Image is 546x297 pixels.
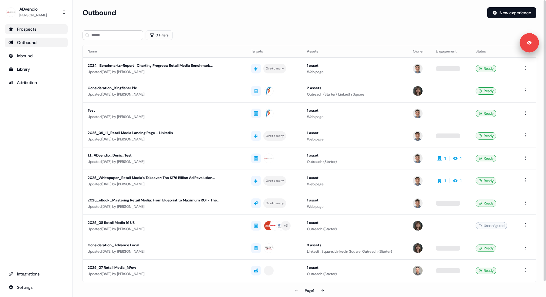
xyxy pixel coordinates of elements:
div: 1 asset [307,175,403,181]
th: Assets [302,45,408,57]
div: Outreach (Starter) [307,226,403,232]
div: 2025_07 Retail Media_1:Few [88,265,224,271]
div: 1 asset [307,107,403,113]
div: Integrations [8,271,64,277]
div: 1:1_ADvendio_Denis_Test [88,152,224,158]
div: 3 assets [307,242,403,248]
div: Outreach (Starter), LinkedIn Square [307,91,403,97]
img: Michaela [413,86,423,96]
button: ADvendio[PERSON_NAME] [5,5,68,19]
button: New experience [487,7,536,18]
div: Web page [307,69,403,75]
div: 1 asset [307,152,403,158]
a: Go to integrations [5,282,68,292]
button: 0 Filters [146,30,173,40]
div: Consideration_Kingfisher Plc [88,85,224,91]
a: Go to integrations [5,269,68,279]
div: Test [88,107,224,113]
div: 1 [460,178,462,184]
div: 2025_08 Retail Media 1:1 US [88,220,224,226]
div: 2025_09_11_Retail Media Landing Page - LinkedIn [88,130,224,136]
div: Consideration_Advance Local [88,242,224,248]
div: Ready [476,155,496,162]
div: Updated [DATE] by [PERSON_NAME] [88,204,241,210]
div: Updated [DATE] by [PERSON_NAME] [88,181,241,187]
div: Updated [DATE] by [PERSON_NAME] [88,248,241,255]
div: One to many [266,178,284,184]
div: Prospects [8,26,64,32]
div: Library [8,66,64,72]
div: 1 asset [307,220,403,226]
div: 1 [444,155,446,161]
div: One to many [266,133,284,139]
div: Settings [8,284,64,290]
div: Web page [307,136,403,142]
img: Denis [413,176,423,186]
div: One to many [266,201,284,206]
div: Attribution [8,79,64,86]
a: Go to attribution [5,78,68,87]
a: Go to Inbound [5,51,68,61]
a: Go to templates [5,64,68,74]
div: 1 [460,155,462,161]
th: Status [471,45,517,57]
div: [PERSON_NAME] [19,12,47,18]
div: LinkedIn Square, LinkedIn Square, Outreach (Starter) [307,248,403,255]
img: Robert [413,266,423,275]
div: Updated [DATE] by [PERSON_NAME] [88,226,241,232]
div: Web page [307,181,403,187]
div: Updated [DATE] by [PERSON_NAME] [88,136,241,142]
th: Engagement [431,45,471,57]
div: One to many [266,66,284,71]
div: Web page [307,204,403,210]
div: Ready [476,110,496,117]
div: Ready [476,267,496,274]
div: 1 asset [307,197,403,203]
div: Updated [DATE] by [PERSON_NAME] [88,91,241,97]
div: ADvendio [19,6,47,12]
img: Denis [413,154,423,163]
div: 2024_Benchmarks-Report_Charting Progress: Retail Media Benchmark Insights for Retailers [88,62,224,69]
th: Targets [246,45,302,57]
div: Page 1 [305,288,314,294]
div: Ready [476,87,496,95]
div: Updated [DATE] by [PERSON_NAME] [88,114,241,120]
div: 1 [444,178,446,184]
div: Ready [476,132,496,140]
div: 1 asset [307,62,403,69]
img: Denis [413,131,423,141]
div: 1 asset [307,130,403,136]
div: Updated [DATE] by [PERSON_NAME] [88,159,241,165]
div: Inbound [8,53,64,59]
div: + 51 [284,223,288,228]
div: 2025_eBook_Mastering Retail Media: From Blueprint to Maximum ROI - The Complete Guide [88,197,224,203]
div: 1 asset [307,265,403,271]
div: Updated [DATE] by [PERSON_NAME] [88,271,241,277]
div: 2 assets [307,85,403,91]
div: Outbound [8,39,64,46]
img: Michaela [413,221,423,231]
div: Outreach (Starter) [307,271,403,277]
a: Go to prospects [5,24,68,34]
div: Updated [DATE] by [PERSON_NAME] [88,69,241,75]
a: Go to outbound experience [5,38,68,47]
th: Owner [408,45,431,57]
div: Ready [476,200,496,207]
div: Ready [476,245,496,252]
div: Web page [307,114,403,120]
img: Denis [413,64,423,73]
img: Denis [413,109,423,118]
div: 2025_Whitepaper_Retail Media’s Takeover: The $176 Billion Ad Revolution Brands Can’t Ignore [88,175,224,181]
div: Ready [476,65,496,72]
th: Name [83,45,246,57]
div: Outreach (Starter) [307,159,403,165]
h3: Outbound [83,8,116,17]
img: Michaela [413,243,423,253]
div: Unconfigured [476,222,507,229]
img: Denis [413,198,423,208]
div: Ready [476,177,496,184]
